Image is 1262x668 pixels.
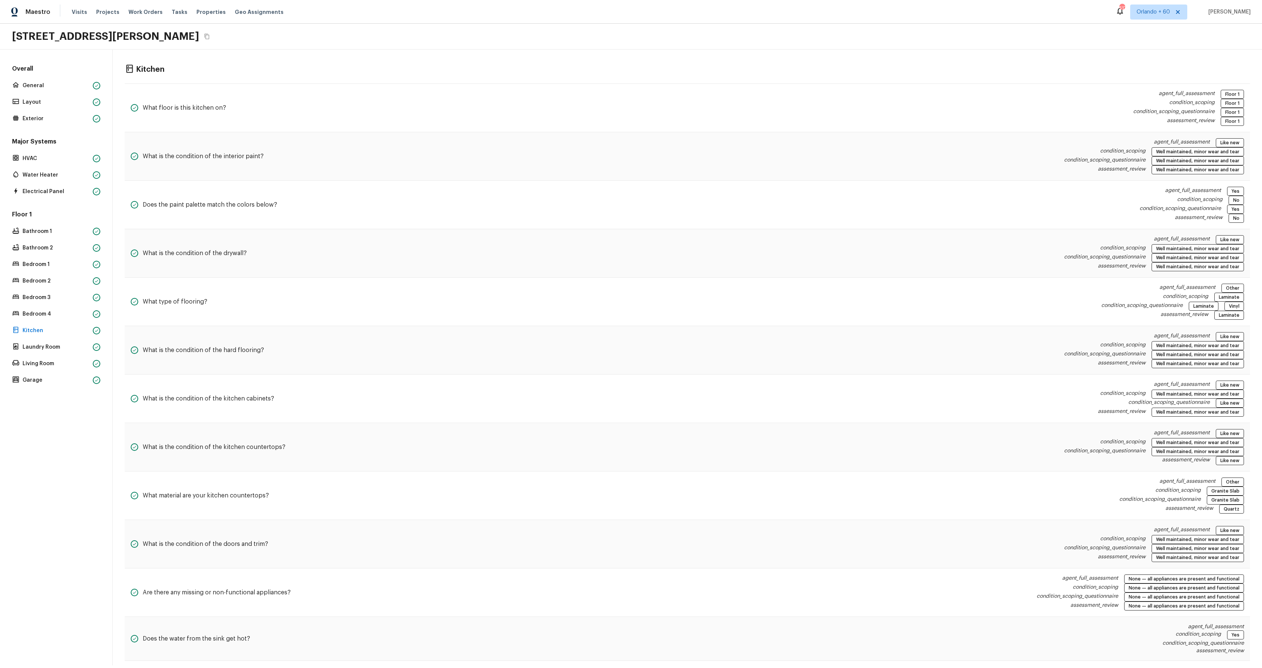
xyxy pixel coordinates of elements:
p: condition_scoping [1100,341,1146,350]
span: Well maintained, minor wear and tear [1153,263,1242,271]
h5: Does the water from the sink get hot? [143,635,250,643]
span: Floor 1 [1223,118,1242,125]
p: condition_scoping [1176,630,1221,639]
span: Like new [1218,399,1242,407]
span: No [1230,196,1242,204]
p: assessment_review [1098,359,1146,368]
h5: What floor is this kitchen on? [143,104,226,112]
span: Properties [196,8,226,16]
h5: Are there any missing or non-functional appliances? [143,588,291,597]
p: General [23,82,90,89]
span: Like new [1218,333,1242,340]
p: agent_full_assessment [1154,332,1210,341]
p: condition_scoping [1100,147,1146,156]
span: Yes [1229,187,1242,195]
h4: Kitchen [136,65,165,74]
p: Layout [23,98,90,106]
p: agent_full_assessment [1159,478,1215,487]
span: Floor 1 [1223,109,1242,116]
p: assessment_review [1098,553,1146,562]
p: condition_scoping_questionnaire [1064,350,1146,359]
p: condition_scoping [1073,583,1118,592]
h5: Floor 1 [11,210,102,220]
span: Well maintained, minor wear and tear [1153,360,1242,367]
p: agent_full_assessment [1154,429,1210,438]
span: None — all appliances are present and functional [1126,593,1242,601]
p: assessment_review [1167,117,1215,126]
p: assessment_review [1161,311,1208,320]
h5: What is the condition of the interior paint? [143,152,264,160]
p: Garage [23,376,90,384]
p: agent_full_assessment [1159,284,1215,293]
h5: What is the condition of the doors and trim? [143,540,268,548]
p: condition_scoping [1163,293,1208,302]
p: assessment_review [1098,165,1146,174]
span: Granite Slab [1209,487,1242,495]
span: None — all appliances are present and functional [1126,602,1242,610]
p: agent_full_assessment [1159,90,1215,99]
p: condition_scoping_questionnaire [1064,253,1146,262]
h2: [STREET_ADDRESS][PERSON_NAME] [12,30,199,43]
span: Like new [1218,236,1242,243]
p: condition_scoping_questionnaire [1119,496,1201,505]
p: agent_full_assessment [1154,526,1210,535]
p: agent_full_assessment [1165,187,1221,196]
p: Laundry Room [23,343,90,351]
h5: Overall [11,65,102,74]
h5: What is the condition of the hard flooring? [143,346,264,354]
h5: What is the condition of the kitchen cabinets? [143,394,274,403]
span: None — all appliances are present and functional [1126,575,1242,583]
span: Laminate [1191,302,1217,310]
span: Other [1223,284,1242,292]
p: condition_scoping_questionnaire [1162,639,1244,647]
span: Geo Assignments [235,8,284,16]
span: Well maintained, minor wear and tear [1153,545,1242,552]
span: No [1230,215,1242,222]
p: assessment_review [1162,647,1244,654]
p: Water Heater [23,171,90,179]
h5: Major Systems [11,138,102,147]
p: condition_scoping_questionnaire [1064,544,1146,553]
p: condition_scoping [1155,487,1201,496]
p: assessment_review [1070,602,1118,611]
span: Like new [1218,457,1242,464]
p: condition_scoping [1100,244,1146,253]
p: agent_full_assessment [1062,574,1118,583]
h5: What is the condition of the kitchen countertops? [143,443,285,451]
p: condition_scoping [1169,99,1215,108]
span: Vinyl [1226,302,1242,310]
span: Work Orders [128,8,163,16]
p: Kitchen [23,327,90,334]
p: condition_scoping [1100,535,1146,544]
p: agent_full_assessment [1154,235,1210,244]
span: Well maintained, minor wear and tear [1153,408,1242,416]
span: Visits [72,8,87,16]
span: Like new [1218,527,1242,534]
p: assessment_review [1175,214,1223,223]
h5: What is the condition of the drywall? [143,249,247,257]
span: Well maintained, minor wear and tear [1153,351,1242,358]
p: condition_scoping_questionnaire [1064,156,1146,165]
span: Other [1223,478,1242,486]
p: assessment_review [1162,456,1210,465]
p: condition_scoping_questionnaire [1140,205,1221,214]
span: Maestro [26,8,50,16]
span: Orlando + 60 [1137,8,1170,16]
p: Bathroom 1 [23,228,90,235]
p: agent_full_assessment [1154,138,1210,147]
span: Well maintained, minor wear and tear [1153,245,1242,252]
p: Bedroom 1 [23,261,90,268]
p: condition_scoping_questionnaire [1133,108,1215,117]
p: HVAC [23,155,90,162]
span: Well maintained, minor wear and tear [1153,157,1242,165]
span: Floor 1 [1223,100,1242,107]
span: Laminate [1216,311,1242,319]
span: Well maintained, minor wear and tear [1153,554,1242,561]
p: condition_scoping_questionnaire [1037,592,1118,602]
p: Bedroom 3 [23,294,90,301]
span: Yes [1229,206,1242,213]
span: Tasks [172,9,187,15]
button: Copy Address [202,32,212,41]
span: Well maintained, minor wear and tear [1153,342,1242,349]
h5: What type of flooring? [143,298,207,306]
